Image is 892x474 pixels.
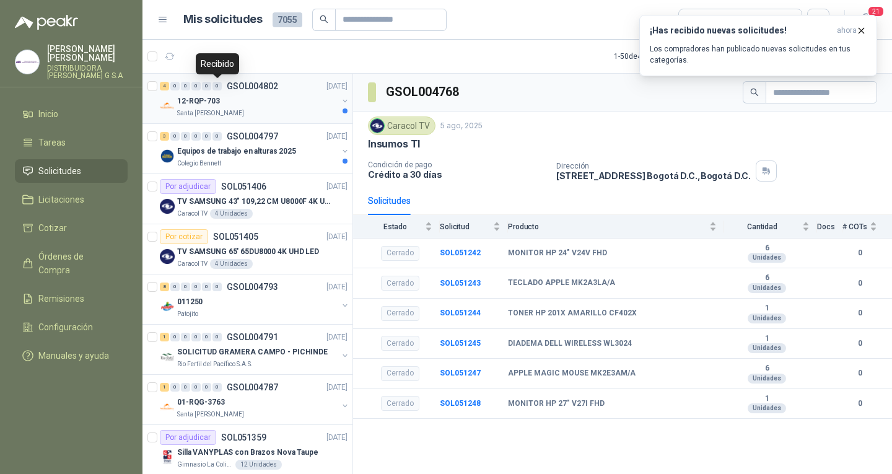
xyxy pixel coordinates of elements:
[748,403,786,413] div: Unidades
[177,209,208,219] p: Caracol TV
[748,253,786,263] div: Unidades
[837,25,857,36] span: ahora
[38,349,109,362] span: Manuales y ayuda
[181,82,190,90] div: 0
[650,25,832,36] h3: ¡Has recibido nuevas solicitudes!
[508,369,636,379] b: APPLE MAGIC MOUSE MK2E3AM/A
[160,333,169,341] div: 1
[368,116,435,135] div: Caracol TV
[440,369,481,377] a: SOL051247
[177,296,203,308] p: 011250
[142,224,352,274] a: Por cotizarSOL051405[DATE] Company LogoTV SAMSUNG 65' 65DU8000 4K UHD LEDCaracol TV4 Unidades
[212,82,222,90] div: 0
[724,394,810,404] b: 1
[38,107,58,121] span: Inicio
[227,333,278,341] p: GSOL004791
[508,248,607,258] b: MONITOR HP 24" V24V FHD
[15,216,128,240] a: Cotizar
[15,50,39,74] img: Company Logo
[47,45,128,62] p: [PERSON_NAME] [PERSON_NAME]
[15,315,128,339] a: Configuración
[508,222,707,231] span: Producto
[202,82,211,90] div: 0
[508,399,605,409] b: MONITOR HP 27" V27I FHD
[326,432,348,444] p: [DATE]
[160,330,350,369] a: 1 0 0 0 0 0 GSOL004791[DATE] Company LogoSOLICITUD GRAMERA CAMPO - PICHINDERio Fertil del Pacífic...
[177,108,244,118] p: Santa [PERSON_NAME]
[177,447,318,459] p: Silla VANYPLAS con Brazos Nova Taupe
[842,247,877,259] b: 0
[381,366,419,381] div: Cerrado
[177,397,225,408] p: 01-RQG-3763
[160,349,175,364] img: Company Logo
[368,169,546,180] p: Crédito a 30 días
[842,278,877,289] b: 0
[191,132,201,141] div: 0
[212,333,222,341] div: 0
[177,146,296,157] p: Equipos de trabajo en alturas 2025
[191,283,201,291] div: 0
[160,400,175,415] img: Company Logo
[353,215,440,238] th: Estado
[381,276,419,291] div: Cerrado
[181,132,190,141] div: 0
[386,82,461,102] h3: GSOL004768
[212,383,222,392] div: 0
[842,222,867,231] span: # COTs
[177,309,198,319] p: Patojito
[177,259,208,269] p: Caracol TV
[15,344,128,367] a: Manuales y ayuda
[15,15,78,30] img: Logo peakr
[160,99,175,113] img: Company Logo
[221,182,266,191] p: SOL051406
[177,460,233,470] p: Gimnasio La Colina
[440,279,481,287] a: SOL051243
[160,82,169,90] div: 4
[177,246,319,258] p: TV SAMSUNG 65' 65DU8000 4K UHD LED
[650,43,867,66] p: Los compradores han publicado nuevas solicitudes en tus categorías.
[724,215,817,238] th: Cantidad
[748,343,786,353] div: Unidades
[213,232,258,241] p: SOL051405
[177,359,253,369] p: Rio Fertil del Pacífico S.A.S.
[842,215,892,238] th: # COTs
[38,193,84,206] span: Licitaciones
[440,339,481,348] a: SOL051245
[750,88,759,97] span: search
[326,81,348,92] p: [DATE]
[326,281,348,293] p: [DATE]
[235,460,282,470] div: 12 Unidades
[160,179,216,194] div: Por adjudicar
[160,283,169,291] div: 8
[326,131,348,143] p: [DATE]
[508,339,632,349] b: DIADEMA DELL WIRELESS WL3024
[160,430,216,445] div: Por adjudicar
[440,309,481,317] b: SOL051244
[326,331,348,343] p: [DATE]
[724,273,810,283] b: 6
[181,383,190,392] div: 0
[170,383,180,392] div: 0
[38,320,93,334] span: Configuración
[181,283,190,291] div: 0
[639,15,877,76] button: ¡Has recibido nuevas solicitudes!ahora Los compradores han publicado nuevas solicitudes en tus ca...
[191,333,201,341] div: 0
[38,136,66,149] span: Tareas
[227,82,278,90] p: GSOL004802
[440,248,481,257] a: SOL051242
[177,196,331,208] p: TV SAMSUNG 43" 109,22 CM U8000F 4K UHD
[508,278,615,288] b: TECLADO APPLE MK2A3LA/A
[381,396,419,411] div: Cerrado
[160,199,175,214] img: Company Logo
[212,132,222,141] div: 0
[15,245,128,282] a: Órdenes de Compra
[227,283,278,291] p: GSOL004793
[326,181,348,193] p: [DATE]
[273,12,302,27] span: 7055
[160,450,175,465] img: Company Logo
[202,132,211,141] div: 0
[320,15,328,24] span: search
